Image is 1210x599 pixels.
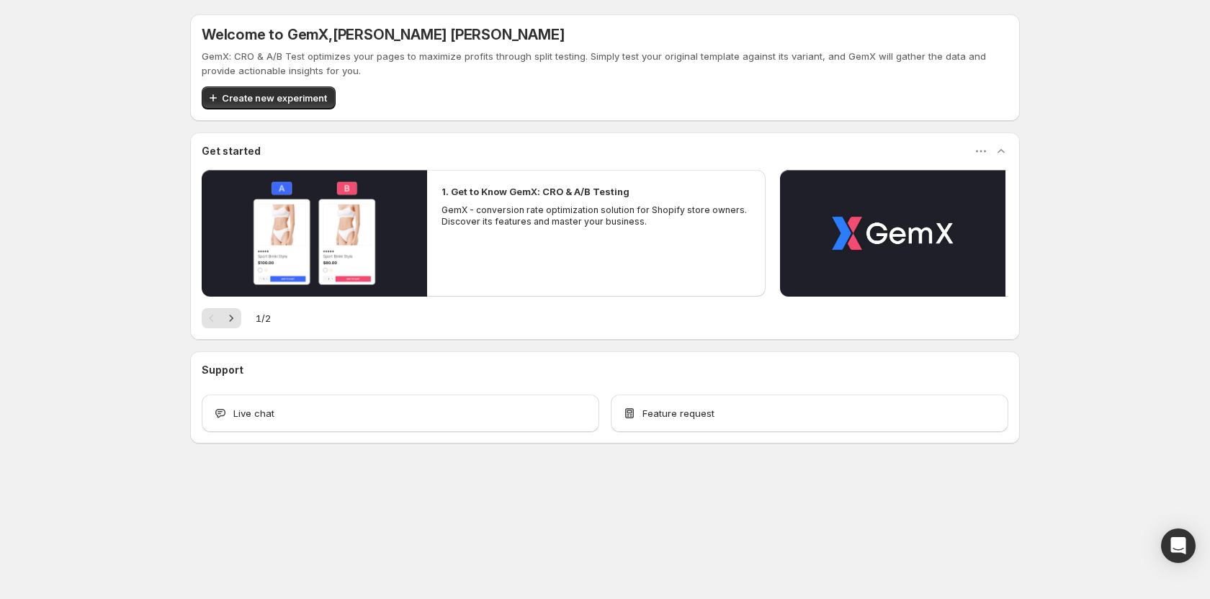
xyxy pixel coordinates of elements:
[202,49,1008,78] p: GemX: CRO & A/B Test optimizes your pages to maximize profits through split testing. Simply test ...
[442,184,629,199] h2: 1. Get to Know GemX: CRO & A/B Testing
[221,308,241,328] button: Next
[202,308,241,328] nav: Pagination
[780,170,1005,297] button: Play video
[202,363,243,377] h3: Support
[442,204,751,228] p: GemX - conversion rate optimization solution for Shopify store owners. Discover its features and ...
[222,91,327,105] span: Create new experiment
[642,406,714,420] span: Feature request
[202,170,427,297] button: Play video
[256,311,271,325] span: 1 / 2
[202,144,261,158] h3: Get started
[202,26,564,43] h5: Welcome to GemX
[202,86,336,109] button: Create new experiment
[1161,528,1196,563] div: Open Intercom Messenger
[328,26,564,43] span: , [PERSON_NAME] [PERSON_NAME]
[233,406,274,420] span: Live chat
